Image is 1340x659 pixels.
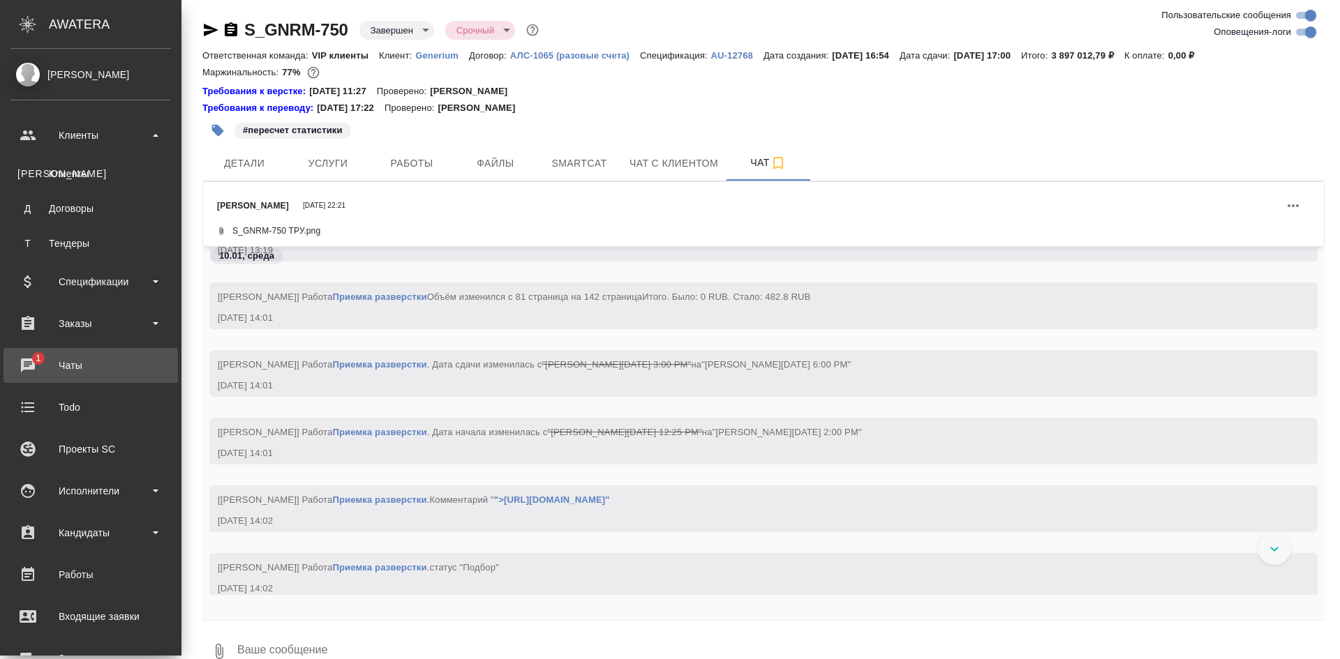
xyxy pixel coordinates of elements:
div: Исполнители [10,480,171,501]
p: [PERSON_NAME] [438,101,526,115]
span: Детали [211,155,278,172]
p: К оплате: [1124,50,1168,61]
span: [[PERSON_NAME]] Работа . [218,494,610,505]
button: Действия [1276,189,1310,222]
span: [[PERSON_NAME]] Работа . [218,562,499,573]
span: Работы [378,155,445,172]
a: [PERSON_NAME]Клиенты [10,160,171,188]
button: Завершен [366,24,417,36]
div: Кандидаты [10,522,171,543]
span: "[PERSON_NAME][DATE] 3:00 PM" [542,359,691,370]
div: Чаты [10,355,171,376]
button: Доп статусы указывают на важность/срочность заказа [523,21,542,39]
div: Работы [10,564,171,585]
p: #пересчет статистики [243,123,343,137]
span: Чат с клиентом [630,155,718,172]
button: Скопировать ссылку для ЯМессенджера [202,22,219,38]
div: Завершен [445,21,515,40]
span: [[PERSON_NAME]] Работа Объём изменился с 81 страница на 142 страница [218,291,810,302]
a: Приемка разверстки [332,427,426,437]
p: Клиент: [379,50,415,61]
p: Дата сдачи: [900,50,953,61]
a: Todo [3,390,178,425]
p: 77% [282,67,304,77]
div: [DATE] 14:01 [218,311,1269,325]
p: [DATE] 17:22 [317,101,385,115]
p: 0,00 ₽ [1168,50,1205,61]
div: Входящие заявки [10,606,171,627]
span: Файлы [462,155,529,172]
div: Тендеры [17,236,164,250]
div: [DATE] 14:01 [218,379,1269,393]
p: Спецификация: [640,50,710,61]
p: [DATE] 16:54 [832,50,900,61]
div: [DATE] 14:02 [218,514,1269,528]
span: [PERSON_NAME] [217,202,289,210]
button: 867817.52 RUB; 11695.70 UAH; [304,63,322,82]
button: Срочный [452,24,498,36]
p: 3 897 012,79 ₽ [1051,50,1124,61]
button: Добавить тэг [202,115,233,146]
span: пересчет статистики [233,123,352,135]
p: Ответственная команда: [202,50,312,61]
a: Generium [415,49,469,61]
div: AWATERA [49,10,181,38]
div: Нажми, чтобы открыть папку с инструкцией [202,101,317,115]
a: АЛС-1065 (разовые счета) [510,49,640,61]
p: Generium [415,50,469,61]
span: Итого. Было: 0 RUB. Стало: 482.8 RUB [642,291,810,302]
div: Заказы [10,313,171,334]
a: ТТендеры [10,229,171,257]
div: Клиенты [17,167,164,181]
span: Услуги [295,155,362,172]
div: [PERSON_NAME] [10,67,171,82]
div: Проекты SC [10,439,171,460]
p: [PERSON_NAME] [430,84,518,98]
svg: Подписаться [770,155,787,172]
p: Маржинальность: [202,67,282,77]
span: Комментарий " [429,494,609,505]
span: Пользовательские сообщения [1161,8,1291,22]
p: [DATE] 11:27 [309,84,377,98]
p: АЛС-1065 (разовые счета) [510,50,640,61]
a: Приемка разверстки [332,562,426,573]
a: Входящие заявки [3,599,178,634]
span: "[PERSON_NAME][DATE] 2:00 PM" [713,427,862,437]
div: S_GNRM-750 ТРУ.png [217,222,1296,239]
a: AU-12768 [711,49,764,61]
div: Клиенты [10,125,171,146]
span: Smartcat [546,155,613,172]
div: [DATE] 14:02 [218,582,1269,596]
p: Дата создания: [764,50,832,61]
div: Нажми, чтобы открыть папку с инструкцией [202,84,309,98]
a: Приемка разверстки [332,359,426,370]
a: S_GNRM-750 [244,20,348,39]
span: статус "Подбор" [429,562,498,573]
p: VIP клиенты [312,50,379,61]
span: [[PERSON_NAME]] Работа . Дата начала изменилась с на [218,427,862,437]
p: 10.01, среда [219,249,274,263]
span: "[PERSON_NAME][DATE] 12:25 PM" [547,427,701,437]
div: Завершен [359,21,434,40]
a: Приемка разверстки [332,291,426,302]
button: Скопировать ссылку [223,22,239,38]
div: Спецификации [10,271,171,292]
span: Оповещения-логи [1214,25,1291,39]
span: "[PERSON_NAME][DATE] 6:00 PM" [701,359,851,370]
span: [[PERSON_NAME]] Работа . Дата сдачи изменилась с на [218,359,851,370]
a: Работы [3,557,178,592]
a: ДДоговоры [10,195,171,222]
div: Todo [10,397,171,418]
span: 1 [27,351,49,365]
a: Требования к переводу: [202,101,317,115]
p: AU-12768 [711,50,764,61]
p: Проверено: [377,84,431,98]
a: ">[URL][DOMAIN_NAME]" [494,494,610,505]
p: Итого: [1021,50,1051,61]
p: [DATE] 17:00 [953,50,1021,61]
a: Приемка разверстки [332,494,426,505]
div: Договоры [17,202,164,215]
a: Требования к верстке: [202,84,309,98]
a: Проекты SC [3,432,178,467]
a: 1Чаты [3,348,178,383]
